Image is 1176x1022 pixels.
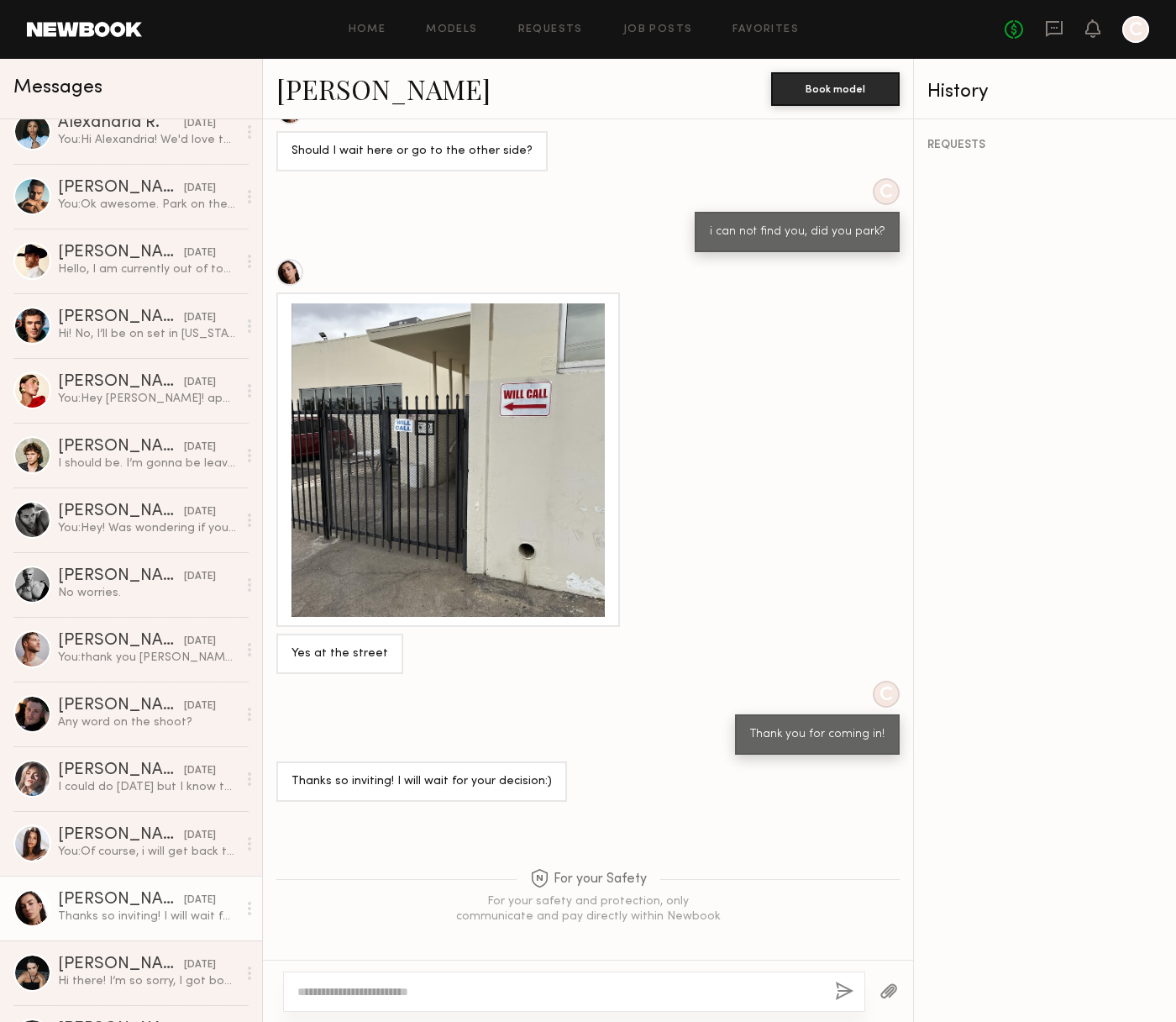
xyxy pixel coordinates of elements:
[927,82,1163,102] div: History
[58,762,184,779] div: [PERSON_NAME]
[184,569,216,585] div: [DATE]
[771,81,900,95] a: Book model
[58,779,237,795] div: I could do [DATE] but I know that’s a week away
[184,763,216,779] div: [DATE]
[58,520,237,536] div: You: Hey! Was wondering if you were available for any shoot dates 3rd-4th week of August
[58,892,184,909] div: [PERSON_NAME]
[58,568,184,585] div: [PERSON_NAME]
[58,973,237,989] div: Hi there! I’m so sorry, I got booked for [DATE] and unfortunately won’t be available. Thank you s...
[58,115,184,132] div: Alexandria R.
[518,24,583,35] a: Requests
[710,223,885,242] div: i can not find you, did you park?
[623,24,693,35] a: Job Posts
[58,956,184,973] div: [PERSON_NAME]
[58,503,184,520] div: [PERSON_NAME]
[58,456,237,471] div: I should be. I’m gonna be leaving for [US_STATE] Fashion week but that’s the 1st week of September.
[291,772,552,792] div: Thanks so inviting! I will wait for your decision:)
[184,957,216,973] div: [DATE]
[58,180,184,197] div: [PERSON_NAME]
[184,181,216,197] div: [DATE]
[58,650,237,666] div: You: thank you [PERSON_NAME]! much appreciated!
[58,844,237,860] div: You: Of course, i will get back to you asap!
[58,309,184,326] div: [PERSON_NAME]
[927,140,1163,151] div: REQUESTS
[58,245,184,261] div: [PERSON_NAME]
[58,374,184,391] div: [PERSON_NAME]
[58,132,237,148] div: You: Hi Alexandria! We'd love to see you for casting to potentially book you for lifestyle on 10/...
[276,71,491,107] a: [PERSON_NAME]
[184,698,216,714] div: [DATE]
[184,245,216,261] div: [DATE]
[184,116,216,132] div: [DATE]
[184,310,216,326] div: [DATE]
[184,440,216,456] div: [DATE]
[454,894,722,925] div: For your safety and protection, only communicate and pay directly within Newbook
[58,439,184,456] div: [PERSON_NAME]
[732,24,799,35] a: Favorites
[184,504,216,520] div: [DATE]
[291,142,533,161] div: Should I wait here or go to the other side?
[58,391,237,407] div: You: Hey [PERSON_NAME]! apologies for the delay, we had run into some booking issues with our pho...
[1122,16,1149,43] a: C
[58,585,237,601] div: No worries.
[58,714,237,730] div: Any word on the shoot?
[58,197,237,213] div: You: Ok awesome. Park on the [US_STATE][GEOGRAPHIC_DATA] side of the parking lot, enter through t...
[750,725,885,745] div: Thank you for coming in!
[426,24,477,35] a: Models
[58,827,184,844] div: [PERSON_NAME]
[771,72,900,106] button: Book model
[58,261,237,277] div: Hello, I am currently out of town, but will be available [DATE]. Thanks, [PERSON_NAME]
[184,828,216,844] div: [DATE]
[184,893,216,909] div: [DATE]
[530,869,647,890] span: For your Safety
[58,909,237,925] div: Thanks so inviting! I will wait for your decision:)
[184,375,216,391] div: [DATE]
[291,645,388,664] div: Yes at the street
[349,24,386,35] a: Home
[58,326,237,342] div: Hi! No, I’ll be on set in [US_STATE] [DATE] and [DATE]
[58,698,184,714] div: [PERSON_NAME]
[13,78,102,97] span: Messages
[58,633,184,650] div: [PERSON_NAME]
[184,634,216,650] div: [DATE]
